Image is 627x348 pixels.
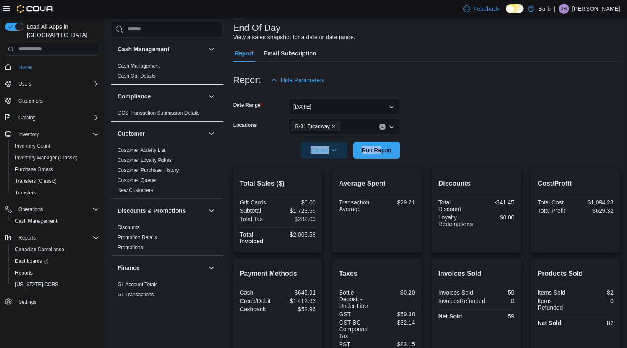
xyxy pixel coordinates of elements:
h3: Compliance [118,92,151,101]
span: R-01 Broadway [292,122,340,131]
span: Dashboards [12,256,99,266]
div: Compliance [111,108,223,121]
h3: Cash Management [118,45,169,53]
a: Purchase Orders [12,164,56,174]
button: Users [2,78,103,90]
button: Inventory [15,129,42,139]
span: Reports [12,268,99,278]
div: $0.20 [379,289,415,296]
span: Customers [15,96,99,106]
div: Subtotal [240,207,276,214]
button: Home [2,61,103,73]
div: Total Profit [538,207,574,214]
span: OCS Transaction Submission Details [118,110,200,116]
h3: Finance [118,264,140,272]
button: Discounts & Promotions [118,207,205,215]
h3: Report [233,75,261,85]
span: Settings [15,296,99,307]
div: $282.03 [280,216,316,222]
button: Operations [2,204,103,215]
button: Canadian Compliance [8,244,103,255]
a: Customers [15,96,46,106]
div: Discounts & Promotions [111,222,223,256]
div: 0 [489,298,514,304]
div: $1,094.23 [577,199,614,206]
a: Customer Queue [118,177,156,183]
div: $629.32 [577,207,614,214]
div: $0.00 [280,199,316,206]
span: Inventory Manager (Classic) [15,154,78,161]
label: Locations [233,122,257,129]
span: Promotions [118,244,143,251]
span: Report [235,45,254,62]
span: Users [18,81,31,87]
span: Users [15,79,99,89]
span: Cash Out Details [118,73,156,79]
h3: Discounts & Promotions [118,207,186,215]
span: Transfers (Classic) [15,178,57,184]
p: | [554,4,556,14]
h2: Products Sold [538,269,614,279]
strong: Net Sold [438,313,462,320]
button: Users [15,79,35,89]
div: $1,412.63 [280,298,316,304]
button: Finance [118,264,205,272]
a: Discounts [118,224,140,230]
a: New Customers [118,187,153,193]
button: Catalog [2,112,103,124]
button: [US_STATE] CCRS [8,279,103,290]
a: Feedback [460,0,502,17]
a: Cash Management [118,63,160,69]
button: Transfers [8,187,103,199]
h3: End Of Day [233,23,281,33]
span: Customer Purchase History [118,167,179,174]
div: Gift Cards [240,199,276,206]
span: Reports [18,235,36,241]
span: Inventory Manager (Classic) [12,153,99,163]
div: GST [339,311,375,318]
span: Dashboards [15,258,48,265]
span: Transfers [12,188,99,198]
span: Inventory [18,131,39,138]
span: Load All Apps in [GEOGRAPHIC_DATA] [23,23,99,39]
div: Loyalty Redemptions [438,214,475,227]
div: 59 [478,289,514,296]
span: Reports [15,233,99,243]
button: Cash Management [8,215,103,227]
h2: Taxes [339,269,415,279]
div: $29.21 [379,199,415,206]
button: Cash Management [206,44,217,54]
div: Total Cost [538,199,574,206]
span: Catalog [15,113,99,123]
a: Home [15,62,35,72]
span: Washington CCRS [12,280,99,290]
button: Compliance [206,91,217,101]
a: Cash Management [12,216,60,226]
button: Discounts & Promotions [206,206,217,216]
div: 82 [577,320,614,326]
button: [DATE] [288,98,400,115]
a: Customer Activity List [118,147,166,153]
span: Home [15,62,99,72]
h2: Average Spent [339,179,415,189]
div: Invoices Sold [438,289,475,296]
p: Burb [539,4,551,14]
button: Reports [8,267,103,279]
div: $645.91 [280,289,316,296]
a: Customer Loyalty Points [118,157,172,163]
span: Customer Activity List [118,147,166,154]
button: Customer [118,129,205,138]
h2: Payment Methods [240,269,316,279]
span: Settings [18,299,36,305]
a: Reports [12,268,36,278]
h2: Total Sales ($) [240,179,316,189]
div: Bottle Deposit - Under Litre [339,289,375,309]
div: -$41.45 [478,199,514,206]
button: Hide Parameters [267,72,328,88]
span: Discounts [118,224,140,231]
a: Inventory Count [12,141,54,151]
span: Inventory Count [12,141,99,151]
span: Customers [18,98,43,104]
label: Date Range [233,102,263,108]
